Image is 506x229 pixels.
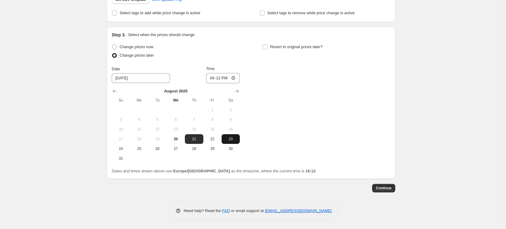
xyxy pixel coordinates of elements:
[169,117,182,122] span: 6
[120,53,154,58] span: Change prices later
[110,87,119,95] button: Show previous month, July 2025
[120,11,200,15] span: Select tags to add while price change is active
[120,45,153,49] span: Change prices now
[169,98,182,103] span: We
[206,108,219,112] span: 1
[130,95,148,105] th: Monday
[151,146,164,151] span: 26
[112,134,130,144] button: Sunday August 17 2025
[151,98,164,103] span: Tu
[222,124,240,134] button: Saturday August 16 2025
[222,134,240,144] button: Saturday August 23 2025
[167,144,185,154] button: Wednesday August 27 2025
[130,124,148,134] button: Monday August 11 2025
[112,32,126,38] h2: Step 3.
[206,98,219,103] span: Fr
[372,184,395,192] button: Continue
[167,124,185,134] button: Wednesday August 13 2025
[112,144,130,154] button: Sunday August 24 2025
[222,144,240,154] button: Saturday August 30 2025
[132,137,146,141] span: 18
[112,124,130,134] button: Sunday August 10 2025
[132,117,146,122] span: 4
[224,127,237,132] span: 16
[114,156,127,161] span: 31
[184,208,222,213] span: Need help? Read the
[130,134,148,144] button: Monday August 18 2025
[112,169,316,173] span: Dates and times shown above use as the timezone, where the current time is
[206,73,240,83] input: 12:00
[112,67,120,71] span: Date
[167,95,185,105] th: Wednesday
[203,95,222,105] th: Friday
[206,117,219,122] span: 8
[187,146,201,151] span: 28
[203,124,222,134] button: Friday August 15 2025
[114,127,127,132] span: 10
[185,124,203,134] button: Thursday August 14 2025
[128,32,195,38] p: Select when the prices should change
[224,98,237,103] span: Sa
[224,146,237,151] span: 30
[203,134,222,144] button: Friday August 22 2025
[132,98,146,103] span: Mo
[112,95,130,105] th: Sunday
[114,98,127,103] span: Su
[114,137,127,141] span: 17
[265,208,332,213] a: [EMAIL_ADDRESS][DOMAIN_NAME]
[187,98,201,103] span: Th
[187,137,201,141] span: 21
[224,117,237,122] span: 9
[132,127,146,132] span: 11
[114,146,127,151] span: 24
[151,127,164,132] span: 12
[112,73,170,83] input: 8/20/2025
[114,117,127,122] span: 3
[185,134,203,144] button: Thursday August 21 2025
[267,11,355,15] span: Select tags to remove while price change is active
[169,137,182,141] span: 20
[112,115,130,124] button: Sunday August 3 2025
[148,115,167,124] button: Tuesday August 5 2025
[173,169,230,173] b: Europe/[GEOGRAPHIC_DATA]
[203,105,222,115] button: Friday August 1 2025
[185,115,203,124] button: Thursday August 7 2025
[185,95,203,105] th: Thursday
[206,127,219,132] span: 15
[169,146,182,151] span: 27
[270,45,323,49] span: Revert to original prices later?
[203,144,222,154] button: Friday August 29 2025
[167,134,185,144] button: Today Wednesday August 20 2025
[376,186,392,191] span: Continue
[148,134,167,144] button: Tuesday August 19 2025
[148,144,167,154] button: Tuesday August 26 2025
[222,95,240,105] th: Saturday
[185,144,203,154] button: Thursday August 28 2025
[132,146,146,151] span: 25
[206,66,215,71] span: Time
[222,105,240,115] button: Saturday August 2 2025
[203,115,222,124] button: Friday August 8 2025
[148,95,167,105] th: Tuesday
[224,137,237,141] span: 23
[305,169,315,173] b: 16:12
[206,146,219,151] span: 29
[222,115,240,124] button: Saturday August 9 2025
[167,115,185,124] button: Wednesday August 6 2025
[151,137,164,141] span: 19
[169,127,182,132] span: 13
[112,154,130,163] button: Sunday August 31 2025
[151,117,164,122] span: 5
[230,208,265,213] span: or email support at
[187,127,201,132] span: 14
[206,137,219,141] span: 22
[148,124,167,134] button: Tuesday August 12 2025
[130,144,148,154] button: Monday August 25 2025
[187,117,201,122] span: 7
[130,115,148,124] button: Monday August 4 2025
[222,208,230,213] a: FAQ
[233,87,241,95] button: Show next month, September 2025
[224,108,237,112] span: 2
